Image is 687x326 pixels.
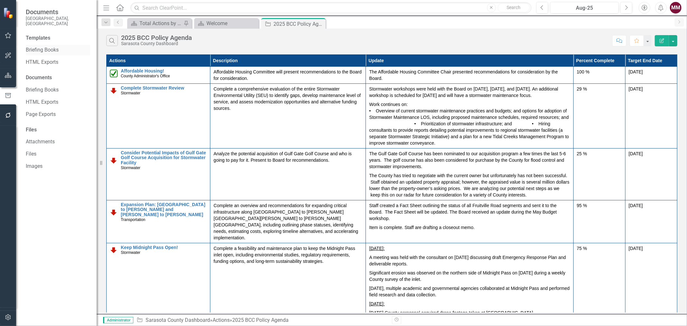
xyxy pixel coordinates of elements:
[121,74,170,78] span: County Administrator's Office
[210,149,366,200] td: Double-Click to Edit
[121,217,145,222] span: Transportation
[26,59,90,66] a: HTML Exports
[577,69,622,75] div: 100 %
[213,317,230,323] a: Actions
[121,250,140,255] span: Stormwater
[26,126,90,134] div: Files
[130,2,531,14] input: Search ClearPoint...
[629,151,643,156] span: [DATE]
[121,91,140,95] span: Stormwater
[232,317,289,323] div: 2025 BCC Policy Agenda
[366,149,573,200] td: Double-Click to Edit
[369,100,570,146] p: Work continues on: • Overview of current stormwater maintenance practices and budgets; and option...
[369,284,570,299] p: [DATE], multiple academic and governmental agencies collaborated at Midnight Pass and performed f...
[121,202,207,217] a: Expansion Plan: [GEOGRAPHIC_DATA] to [PERSON_NAME] and [PERSON_NAME] to [PERSON_NAME]
[146,317,210,323] a: Sarasota County Dashboard
[110,157,118,164] img: Below Plan
[369,223,570,231] p: Item is complete. Staff are drafting a closeout memo.
[498,3,530,12] button: Search
[625,200,677,243] td: Double-Click to Edit
[366,67,573,84] td: Double-Click to Edit
[577,86,622,92] div: 29 %
[121,41,192,46] div: Sarasota County Dashboard
[670,2,682,14] button: MM
[625,84,677,149] td: Double-Click to Edit
[121,150,207,165] a: Consider Potential Impacts of Gulf Gate Golf Course Acquisition for Stormwater Facility
[206,19,257,27] div: Welcome
[26,111,90,118] a: Page Exports
[369,301,385,306] span: [DATE]:
[629,86,643,91] span: [DATE]
[573,149,625,200] td: Double-Click to Edit
[26,150,90,158] a: Files
[214,245,362,264] p: Complete a feasibility and maintenance plan to keep the Midnight Pass inlet open, including envir...
[573,84,625,149] td: Double-Click to Edit
[107,200,210,243] td: Double-Click to Edit Right Click for Context Menu
[550,2,619,14] button: Aug-25
[214,202,362,241] p: Complete an overview and recommendations for expanding critical infrastructure along [GEOGRAPHIC_...
[573,200,625,243] td: Double-Click to Edit
[369,171,570,198] p: The County has tried to negotiate with the current owner but unfortunately has not been successfu...
[577,202,622,209] div: 95 %
[26,16,90,26] small: [GEOGRAPHIC_DATA], [GEOGRAPHIC_DATA]
[110,87,118,94] img: Below Plan
[121,245,207,250] a: Keep Midnight Pass Open!
[26,46,90,54] a: Briefing Books
[26,34,90,42] div: Templates
[573,67,625,84] td: Double-Click to Edit
[110,246,118,254] img: Below Plan
[139,19,182,27] div: Total Actions by Type
[196,19,257,27] a: Welcome
[369,86,570,100] p: Stormwater workshops were held with the Board on [DATE], [DATE], and [DATE]. An additional worksh...
[110,208,118,216] img: Below Plan
[369,308,570,317] p: [DATE] County personnel acquired drone footage taken at [GEOGRAPHIC_DATA]
[629,203,643,208] span: [DATE]
[369,246,385,251] span: [DATE]:
[107,84,210,149] td: Double-Click to Edit Right Click for Context Menu
[26,8,90,16] span: Documents
[577,150,622,157] div: 25 %
[214,69,362,81] p: Affordable Housing Committee will present recommendations to the Board for consideration.
[110,70,118,77] img: Completed
[625,67,677,84] td: Double-Click to Edit
[366,84,573,149] td: Double-Click to Edit
[210,84,366,149] td: Double-Click to Edit
[103,317,133,323] span: Administrator
[369,202,570,223] p: Staff created a Fact Sheet outlining the status of all Fruitville Road segments and sent it to th...
[552,4,616,12] div: Aug-25
[107,149,210,200] td: Double-Click to Edit Right Click for Context Menu
[366,200,573,243] td: Double-Click to Edit
[273,20,324,28] div: 2025 BCC Policy Agenda
[210,67,366,84] td: Double-Click to Edit
[369,253,570,268] p: A meeting was held with the consultant on [DATE] discussing draft Emergency Response Plan and del...
[369,69,570,81] p: The Affordable Housing Committee Chair presented recommendations for consideration by the Board.
[121,69,207,73] a: Affordable Housing!
[210,200,366,243] td: Double-Click to Edit
[121,34,192,41] div: 2025 BCC Policy Agenda
[625,149,677,200] td: Double-Click to Edit
[26,138,90,146] a: Attachments
[26,86,90,94] a: Briefing Books
[507,5,520,10] span: Search
[107,67,210,84] td: Double-Click to Edit Right Click for Context Menu
[129,19,182,27] a: Total Actions by Type
[369,150,570,171] p: The Gulf Gate Golf Course has been nominated to our acquisition program a few times the last 5-6 ...
[121,86,207,91] a: Complete Stormwater Review
[577,245,622,252] div: 75 %
[629,69,643,74] span: [DATE]
[629,246,643,251] span: [DATE]
[137,317,387,324] div: » »
[214,150,362,163] p: Analyze the potential acquisition of Gulf Gate Golf Course and who is going to pay for it. Presen...
[26,163,90,170] a: Images
[26,74,90,81] div: Documents
[26,99,90,106] a: HTML Exports
[121,166,140,170] span: Stormwater
[214,86,362,111] p: Complete a comprehensive evaluation of the entire Stormwater Environmental Utility (SEU) to ident...
[3,7,14,19] img: ClearPoint Strategy
[369,268,570,284] p: Significant erosion was observed on the northern side of Midnight Pass on [DATE] during a weekly ...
